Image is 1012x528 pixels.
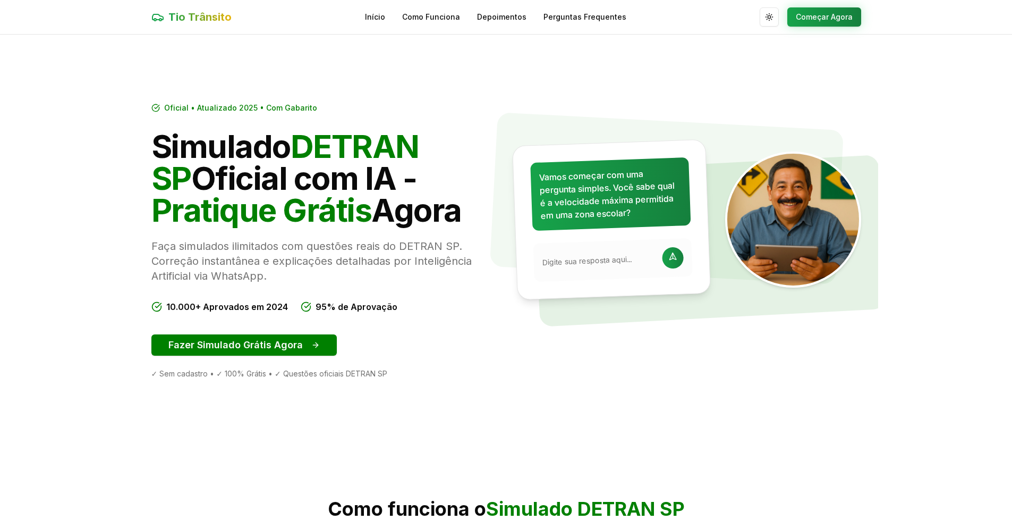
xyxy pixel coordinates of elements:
[151,191,372,229] span: Pratique Grátis
[316,300,397,313] span: 95% de Aprovação
[168,10,232,24] span: Tio Trânsito
[365,12,385,22] a: Início
[151,10,232,24] a: Tio Trânsito
[477,12,526,22] a: Depoimentos
[151,127,419,197] span: DETRAN SP
[543,12,626,22] a: Perguntas Frequentes
[539,166,682,222] p: Vamos começar com uma pergunta simples. Você sabe qual é a velocidade máxima permitida em uma zon...
[725,152,861,288] img: Tio Trânsito
[402,12,460,22] a: Como Funciona
[151,334,337,356] button: Fazer Simulado Grátis Agora
[542,253,656,267] input: Digite sua resposta aqui...
[151,368,498,379] div: ✓ Sem cadastro • ✓ 100% Grátis • ✓ Questões oficiais DETRAN SP
[787,7,861,27] button: Começar Agora
[151,498,861,519] h2: Como funciona o
[151,239,498,283] p: Faça simulados ilimitados com questões reais do DETRAN SP. Correção instantânea e explicações det...
[151,130,498,226] h1: Simulado Oficial com IA - Agora
[166,300,288,313] span: 10.000+ Aprovados em 2024
[486,497,685,521] span: Simulado DETRAN SP
[164,103,317,113] span: Oficial • Atualizado 2025 • Com Gabarito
